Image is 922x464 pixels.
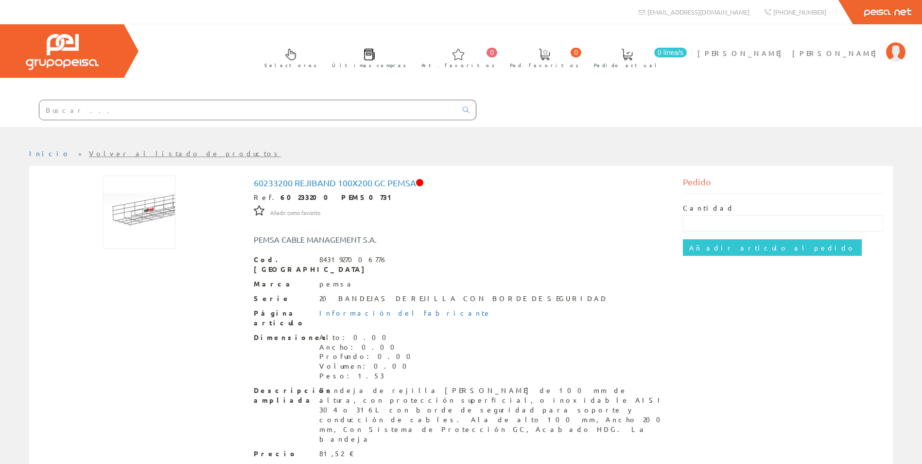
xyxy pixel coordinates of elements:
div: Bandeja de rejilla [PERSON_NAME] de 100 mm de altura, con protección superficial, o inoxidable AI... [319,386,669,444]
span: Página artículo [254,308,312,328]
img: Grupo Peisa [26,34,99,70]
div: Ancho: 0.00 [319,342,417,352]
span: Marca [254,279,312,289]
div: Profundo: 0.00 [319,352,417,361]
div: 81,52 € [319,449,354,459]
span: Art. favoritos [421,60,495,70]
a: [PERSON_NAME] [PERSON_NAME] [697,40,905,50]
input: Añadir artículo al pedido [683,239,862,256]
div: PEMSA CABLE MANAGEMENT S.A. [246,234,497,245]
span: [PERSON_NAME] [PERSON_NAME] [697,48,881,58]
span: Dimensiones [254,333,312,342]
span: [EMAIL_ADDRESS][DOMAIN_NAME] [647,8,749,16]
span: Añadir como favorito [270,209,320,217]
label: Cantidad [683,203,734,213]
a: Volver al listado de productos [89,149,281,158]
span: Cod. [GEOGRAPHIC_DATA] [254,255,312,274]
a: Inicio [29,149,70,158]
img: Foto artículo 60233200 Rejiband 100x200 Gc Pemsa (150x150) [103,176,175,249]
a: Últimas compras [322,40,411,74]
input: Buscar ... [39,100,457,120]
span: [PHONE_NUMBER] [773,8,826,16]
div: Volumen: 0.00 [319,361,417,371]
div: Peso: 1.53 [319,371,417,381]
span: Selectores [264,60,317,70]
div: pemsa [319,279,355,289]
div: Ref. [254,193,669,202]
a: Añadir como favorito [270,208,320,216]
span: Pedido actual [594,60,660,70]
h1: 60233200 Rejiband 100x200 Gc Pemsa [254,178,669,188]
a: Selectores [255,40,322,74]
div: Alto: 0.00 [319,333,417,342]
div: Pedido [683,176,883,194]
span: 0 línea/s [654,48,687,57]
span: Ped. favoritos [510,60,579,70]
span: 0 [487,48,497,57]
span: Descripción ampliada [254,386,312,405]
div: 20 BANDEJAS DE REJILLA CON BORDE DE SEGURIDAD [319,294,608,303]
div: 8431927006776 [319,255,388,265]
span: Precio [254,449,312,459]
span: Últimas compras [332,60,406,70]
span: Serie [254,294,312,303]
span: 0 [571,48,581,57]
a: Información del fabricante [319,308,491,317]
strong: 60233200 PEMS0731 [280,193,396,201]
